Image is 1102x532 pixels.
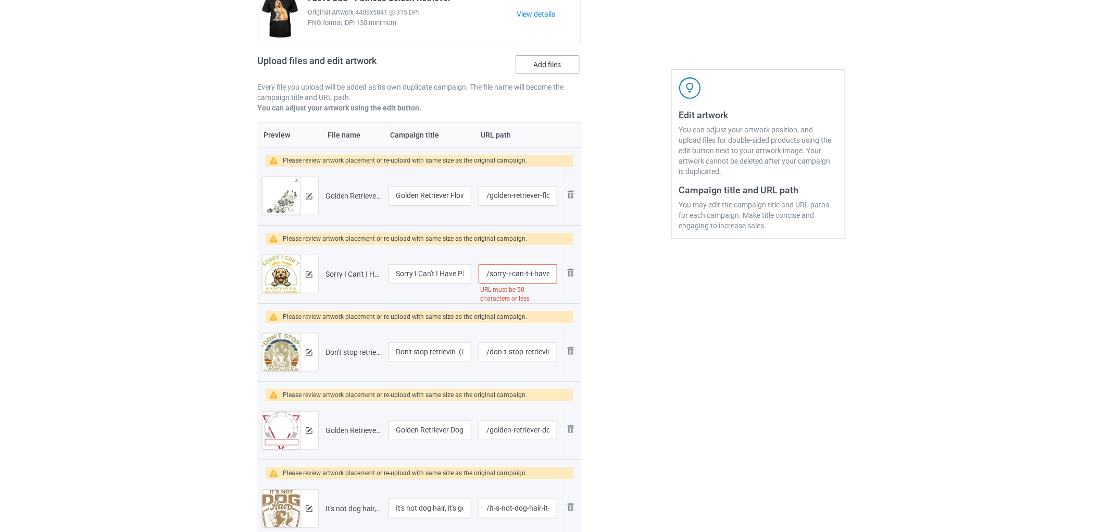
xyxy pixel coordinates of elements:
[326,347,381,357] div: Don't stop retrievin (Custom).png
[565,344,577,357] img: svg+xml;base64,PD94bWwgdmVyc2lvbj0iMS4wIiBlbmNvZGluZz0iVVRGLTgiPz4KPHN2ZyB3aWR0aD0iMjhweCIgaGVpZ2...
[385,123,475,147] th: Campaign title
[565,266,577,279] img: svg+xml;base64,PD94bWwgdmVyc2lvbj0iMS4wIiBlbmNvZGluZz0iVVRGLTgiPz4KPHN2ZyB3aWR0aD0iMjhweCIgaGVpZ2...
[326,269,381,279] div: Sorry I Can't I Have Plans With My Golden Retriever (Custom).png
[269,469,283,477] img: warning
[679,77,701,99] img: svg+xml;base64,PD94bWwgdmVyc2lvbj0iMS4wIiBlbmNvZGluZz0iVVRGLTgiPz4KPHN2ZyB3aWR0aD0iNDJweCIgaGVpZ2...
[306,271,312,278] img: svg+xml;base64,PD94bWwgdmVyc2lvbj0iMS4wIiBlbmNvZGluZz0iVVRGLTgiPz4KPHN2ZyB3aWR0aD0iMTRweCIgaGVpZ2...
[262,333,300,375] img: original.png
[565,501,577,513] img: svg+xml;base64,PD94bWwgdmVyc2lvbj0iMS4wIiBlbmNvZGluZz0iVVRGLTgiPz4KPHN2ZyB3aWR0aD0iMjhweCIgaGVpZ2...
[262,412,300,452] img: original.png
[262,177,300,215] img: original.png
[269,235,283,243] img: warning
[283,233,527,245] div: Please review artwork placement or re-upload with same size as the original campaign.
[306,193,312,200] img: svg+xml;base64,PD94bWwgdmVyc2lvbj0iMS4wIiBlbmNvZGluZz0iVVRGLTgiPz4KPHN2ZyB3aWR0aD0iMTRweCIgaGVpZ2...
[565,423,577,435] img: svg+xml;base64,PD94bWwgdmVyc2lvbj0iMS4wIiBlbmNvZGluZz0iVVRGLTgiPz4KPHN2ZyB3aWR0aD0iMjhweCIgaGVpZ2...
[517,9,581,19] a: View details
[306,349,312,356] img: svg+xml;base64,PD94bWwgdmVyc2lvbj0iMS4wIiBlbmNvZGluZz0iVVRGLTgiPz4KPHN2ZyB3aWR0aD0iMTRweCIgaGVpZ2...
[308,7,517,18] span: Original Artwork 4409x5841 @ 315 DPI
[269,391,283,399] img: warning
[283,467,527,479] div: Please review artwork placement or re-upload with same size as the original campaign.
[479,284,557,305] div: URL must be 50 characters or less
[679,125,837,177] div: You can adjust your artwork position, and upload files for double-sided products using the edit b...
[262,255,300,293] img: original.png
[258,123,322,147] th: Preview
[283,155,527,167] div: Please review artwork placement or re-upload with same size as the original campaign.
[679,200,837,231] div: You may edit the campaign title and URL paths for each campaign. Make title concise and engaging ...
[308,18,517,28] span: PNG format, DPI 150 minimum
[326,503,381,514] div: It's not dog hair, it's golden glitter (Custom).png
[258,55,452,75] h2: Upload files and edit artwork
[679,109,837,121] h3: Edit artwork
[326,425,381,436] div: Golden Retriever Dog (Custom).png
[269,313,283,321] img: warning
[258,82,582,103] p: Every file you upload will be added as its own duplicate campaign. The file name will become the ...
[516,55,580,74] label: Add files
[565,188,577,201] img: svg+xml;base64,PD94bWwgdmVyc2lvbj0iMS4wIiBlbmNvZGluZz0iVVRGLTgiPz4KPHN2ZyB3aWR0aD0iMjhweCIgaGVpZ2...
[283,311,527,323] div: Please review artwork placement or re-upload with same size as the original campaign.
[679,184,837,196] h3: Campaign title and URL path
[269,157,283,165] img: warning
[306,427,312,434] img: svg+xml;base64,PD94bWwgdmVyc2lvbj0iMS4wIiBlbmNvZGluZz0iVVRGLTgiPz4KPHN2ZyB3aWR0aD0iMTRweCIgaGVpZ2...
[475,123,560,147] th: URL path
[322,123,385,147] th: File name
[258,104,422,112] b: You can adjust your artwork using the edit button.
[306,505,312,512] img: svg+xml;base64,PD94bWwgdmVyc2lvbj0iMS4wIiBlbmNvZGluZz0iVVRGLTgiPz4KPHN2ZyB3aWR0aD0iMTRweCIgaGVpZ2...
[326,191,381,201] div: Golden Retriever Flower.png
[283,389,527,401] div: Please review artwork placement or re-upload with same size as the original campaign.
